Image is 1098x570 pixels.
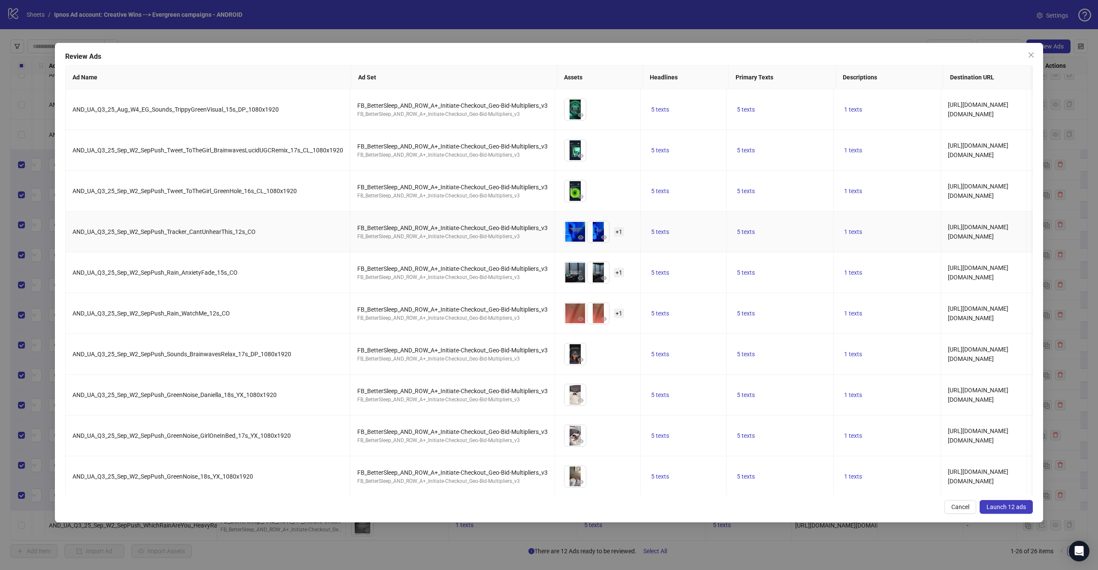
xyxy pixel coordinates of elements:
[588,221,609,243] img: Asset 2
[737,391,755,398] span: 5 texts
[65,52,1033,62] div: Review Ads
[733,104,758,115] button: 5 texts
[844,391,862,398] span: 1 texts
[564,139,586,161] img: Asset 1
[648,390,673,400] button: 5 texts
[737,106,755,113] span: 5 texts
[72,228,256,235] span: AND_UA_Q3_25_Sep_W2_SepPush_Tracker_CantUnhearThis_12s_CO
[1024,48,1038,62] button: Close
[564,99,586,120] img: Asset 1
[357,355,548,363] div: FB_BetterSleep_AND_ROW_A+_Initiate-Checkout_Geo-Bid-Multipliers_v3
[841,227,866,237] button: 1 texts
[651,269,669,276] span: 5 texts
[578,234,584,240] span: eye
[72,473,253,480] span: AND_UA_Q3_25_Sep_W2_SepPush_GreenNoise_18s_YX_1080x1920
[648,227,673,237] button: 5 texts
[576,477,586,487] button: Preview
[564,262,586,283] img: Asset 1
[578,316,584,322] span: eye
[564,425,586,446] img: Asset 1
[737,310,755,317] span: 5 texts
[651,147,669,154] span: 5 texts
[578,194,584,200] span: eye
[357,101,548,110] div: FB_BetterSleep_AND_ROW_A+_Initiate-Checkout_Geo-Bid-Multipliers_v3
[651,473,669,480] span: 5 texts
[643,66,729,89] th: Headlines
[576,314,586,324] button: Preview
[651,432,669,439] span: 5 texts
[844,228,862,235] span: 1 texts
[648,471,673,482] button: 5 texts
[614,227,624,236] span: + 1
[578,153,584,159] span: eye
[651,351,669,358] span: 5 texts
[648,431,673,441] button: 5 texts
[72,310,230,317] span: AND_UA_Q3_25_Sep_W2_SepPush_Rain_WatchMe_12s_CO
[841,267,866,278] button: 1 texts
[72,432,291,439] span: AND_UA_Q3_25_Sep_W2_SepPush_GreenNoise_GirlOneInBed_17s_YX_1080x1920
[564,343,586,365] img: Asset 1
[733,390,758,400] button: 5 texts
[588,303,609,324] img: Asset 2
[72,269,238,276] span: AND_UA_Q3_25_Sep_W2_SepPush_Rain_AnxietyFade_15s_CO
[737,188,755,194] span: 5 texts
[357,182,548,192] div: FB_BetterSleep_AND_ROW_A+_Initiate-Checkout_Geo-Bid-Multipliers_v3
[948,142,1008,158] span: [URL][DOMAIN_NAME][DOMAIN_NAME]
[601,234,607,240] span: eye
[357,264,548,273] div: FB_BetterSleep_AND_ROW_A+_Initiate-Checkout_Geo-Bid-Multipliers_v3
[357,396,548,404] div: FB_BetterSleep_AND_ROW_A+_Initiate-Checkout_Geo-Bid-Multipliers_v3
[948,101,1008,118] span: [URL][DOMAIN_NAME][DOMAIN_NAME]
[948,468,1008,485] span: [URL][DOMAIN_NAME][DOMAIN_NAME]
[733,431,758,441] button: 5 texts
[578,112,584,118] span: eye
[841,471,866,482] button: 1 texts
[578,357,584,363] span: eye
[357,437,548,445] div: FB_BetterSleep_AND_ROW_A+_Initiate-Checkout_Geo-Bid-Multipliers_v3
[599,314,609,324] button: Preview
[948,305,1008,321] span: [URL][DOMAIN_NAME][DOMAIN_NAME]
[944,500,976,514] button: Cancel
[836,66,943,89] th: Descriptions
[1028,52,1035,58] span: close
[733,349,758,359] button: 5 texts
[72,106,279,113] span: AND_UA_Q3_25_Aug_W4_EG_Sounds_TrippyGreenVisual_15s_DP_1080x1920
[614,309,624,318] span: + 1
[357,223,548,233] div: FB_BetterSleep_AND_ROW_A+_Initiate-Checkout_Geo-Bid-Multipliers_v3
[357,192,548,200] div: FB_BetterSleep_AND_ROW_A+_Initiate-Checkout_Geo-Bid-Multipliers_v3
[737,269,755,276] span: 5 texts
[844,473,862,480] span: 1 texts
[948,427,1008,444] span: [URL][DOMAIN_NAME][DOMAIN_NAME]
[576,191,586,202] button: Preview
[357,142,548,151] div: FB_BetterSleep_AND_ROW_A+_Initiate-Checkout_Geo-Bid-Multipliers_v3
[648,186,673,196] button: 5 texts
[651,391,669,398] span: 5 texts
[841,104,866,115] button: 1 texts
[66,66,351,89] th: Ad Name
[357,477,548,485] div: FB_BetterSleep_AND_ROW_A+_Initiate-Checkout_Geo-Bid-Multipliers_v3
[578,438,584,444] span: eye
[733,145,758,155] button: 5 texts
[357,386,548,396] div: FB_BetterSleep_AND_ROW_A+_Initiate-Checkout_Geo-Bid-Multipliers_v3
[951,503,969,510] span: Cancel
[576,395,586,406] button: Preview
[599,232,609,243] button: Preview
[72,147,343,154] span: AND_UA_Q3_25_Sep_W2_SepPush_Tweet_ToTheGirl_BrainwavesLucidUGCRemix_17s_CL_1080x1920
[357,110,548,118] div: FB_BetterSleep_AND_ROW_A+_Initiate-Checkout_Geo-Bid-Multipliers_v3
[980,500,1033,514] button: Launch 12 ads
[564,466,586,487] img: Asset 1
[557,66,643,89] th: Assets
[948,346,1008,362] span: [URL][DOMAIN_NAME][DOMAIN_NAME]
[357,233,548,241] div: FB_BetterSleep_AND_ROW_A+_Initiate-Checkout_Geo-Bid-Multipliers_v3
[841,349,866,359] button: 1 texts
[737,147,755,154] span: 5 texts
[733,267,758,278] button: 5 texts
[72,351,291,358] span: AND_UA_Q3_25_Sep_W2_SepPush_Sounds_BrainwavesRelax_17s_DP_1080x1920
[948,224,1008,240] span: [URL][DOMAIN_NAME][DOMAIN_NAME]
[357,273,548,282] div: FB_BetterSleep_AND_ROW_A+_Initiate-Checkout_Geo-Bid-Multipliers_v3
[576,151,586,161] button: Preview
[733,227,758,237] button: 5 texts
[576,355,586,365] button: Preview
[564,180,586,202] img: Asset 1
[576,232,586,243] button: Preview
[576,436,586,446] button: Preview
